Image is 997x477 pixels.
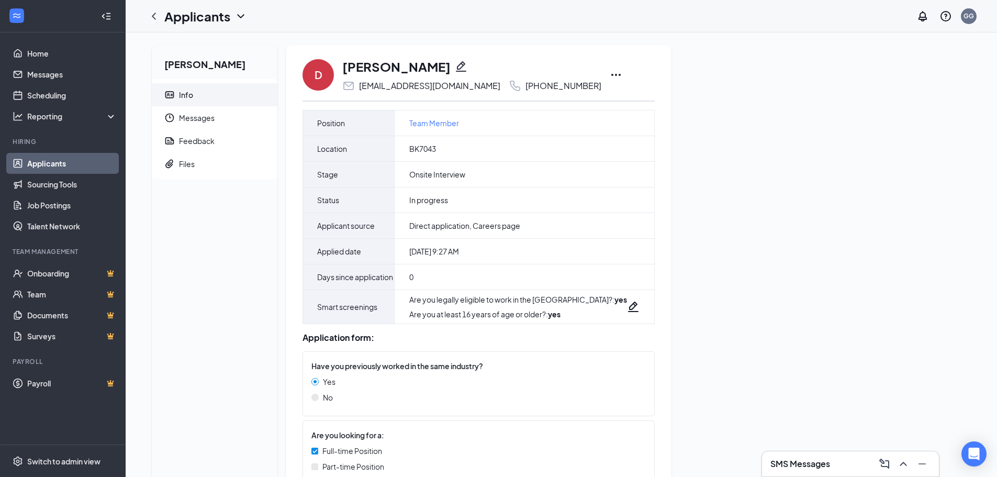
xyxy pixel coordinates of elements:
span: Location [317,142,347,155]
button: Minimize [914,456,931,472]
a: OnboardingCrown [27,263,117,284]
svg: QuestionInfo [939,10,952,23]
svg: Clock [164,113,175,123]
svg: Pencil [455,60,467,73]
div: Team Management [13,247,115,256]
span: Direct application, Careers page [409,220,520,231]
span: Messages [179,106,269,129]
span: Have you previously worked in the same industry? [311,360,483,372]
svg: Analysis [13,111,23,121]
a: PayrollCrown [27,373,117,394]
svg: Email [342,80,355,92]
span: Status [317,194,339,206]
a: SurveysCrown [27,326,117,347]
a: TeamCrown [27,284,117,305]
a: Home [27,43,117,64]
a: Talent Network [27,216,117,237]
div: Open Intercom Messenger [961,441,987,467]
h3: SMS Messages [770,458,830,470]
div: Reporting [27,111,117,121]
div: [PHONE_NUMBER] [525,81,601,91]
div: D [315,68,322,82]
a: Sourcing Tools [27,174,117,195]
svg: Collapse [101,11,111,21]
svg: Ellipses [610,69,622,81]
svg: Paperclip [164,159,175,169]
div: Payroll [13,357,115,366]
h1: [PERSON_NAME] [342,58,451,75]
svg: Settings [13,456,23,467]
div: Files [179,159,195,169]
svg: Pencil [627,301,640,313]
svg: Report [164,136,175,146]
span: Are you looking for a: [311,429,384,441]
strong: yes [614,295,627,304]
span: [DATE] 9:27 AM [409,246,459,257]
span: Stage [317,168,338,181]
div: Info [179,90,193,100]
div: Hiring [13,137,115,146]
svg: ContactCard [164,90,175,100]
h1: Applicants [164,7,230,25]
a: ClockMessages [152,106,277,129]
span: Days since application [317,271,393,283]
span: BK7043 [409,143,436,154]
strong: yes [548,309,561,319]
span: Full-time Position [322,445,382,457]
div: Application form: [303,332,655,343]
a: Applicants [27,153,117,174]
a: ReportFeedback [152,129,277,152]
span: Smart screenings [317,301,377,313]
span: In progress [409,195,448,205]
a: Messages [27,64,117,85]
svg: ChevronDown [234,10,247,23]
div: Are you legally eligible to work in the [GEOGRAPHIC_DATA]? : [409,294,627,305]
span: Position [317,117,345,129]
svg: Phone [509,80,521,92]
span: No [323,392,333,403]
div: Are you at least 16 years of age or older? : [409,309,627,319]
div: GG [964,12,974,20]
a: Team Member [409,117,459,129]
span: Yes [323,376,335,387]
a: ContactCardInfo [152,83,277,106]
span: Onsite Interview [409,169,465,180]
svg: Notifications [916,10,929,23]
div: [EMAIL_ADDRESS][DOMAIN_NAME] [359,81,500,91]
button: ComposeMessage [876,456,893,472]
div: Switch to admin view [27,456,100,467]
a: Scheduling [27,85,117,106]
a: Job Postings [27,195,117,216]
svg: Minimize [916,458,928,470]
span: Applicant source [317,219,375,232]
div: Feedback [179,136,215,146]
span: Part-time Position [322,461,384,472]
a: PaperclipFiles [152,152,277,175]
a: DocumentsCrown [27,305,117,326]
svg: ChevronUp [897,458,910,470]
span: 0 [409,272,413,282]
svg: WorkstreamLogo [12,10,22,21]
svg: ComposeMessage [878,458,891,470]
button: ChevronUp [895,456,912,472]
h2: [PERSON_NAME] [152,45,277,79]
svg: ChevronLeft [148,10,160,23]
span: Applied date [317,245,361,258]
